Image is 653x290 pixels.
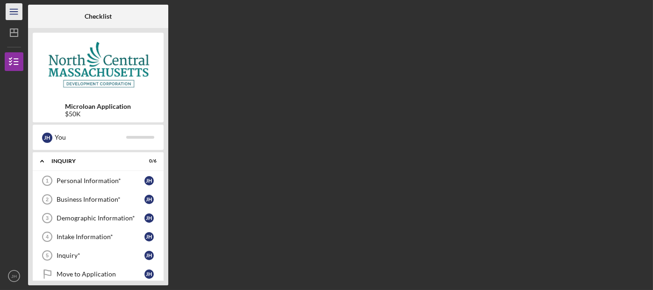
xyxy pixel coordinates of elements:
[57,252,144,259] div: Inquiry*
[57,177,144,184] div: Personal Information*
[144,232,154,241] div: J H
[144,213,154,223] div: J H
[57,270,144,278] div: Move to Application
[5,267,23,285] button: JH
[46,197,49,202] tspan: 2
[46,234,49,240] tspan: 4
[144,176,154,185] div: J H
[46,253,49,258] tspan: 5
[57,233,144,240] div: Intake Information*
[37,171,159,190] a: 1Personal Information*JH
[55,129,126,145] div: You
[37,265,159,283] a: Move to ApplicationJH
[46,178,49,184] tspan: 1
[51,158,133,164] div: INQUIRY
[33,37,164,93] img: Product logo
[57,214,144,222] div: Demographic Information*
[37,246,159,265] a: 5Inquiry*JH
[144,269,154,279] div: J H
[144,195,154,204] div: J H
[85,13,112,20] b: Checklist
[65,103,131,110] b: Microloan Application
[57,196,144,203] div: Business Information*
[11,274,17,279] text: JH
[65,110,131,118] div: $50K
[37,209,159,227] a: 3Demographic Information*JH
[37,190,159,209] a: 2Business Information*JH
[144,251,154,260] div: J H
[140,158,157,164] div: 0 / 6
[46,215,49,221] tspan: 3
[42,133,52,143] div: J H
[37,227,159,246] a: 4Intake Information*JH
